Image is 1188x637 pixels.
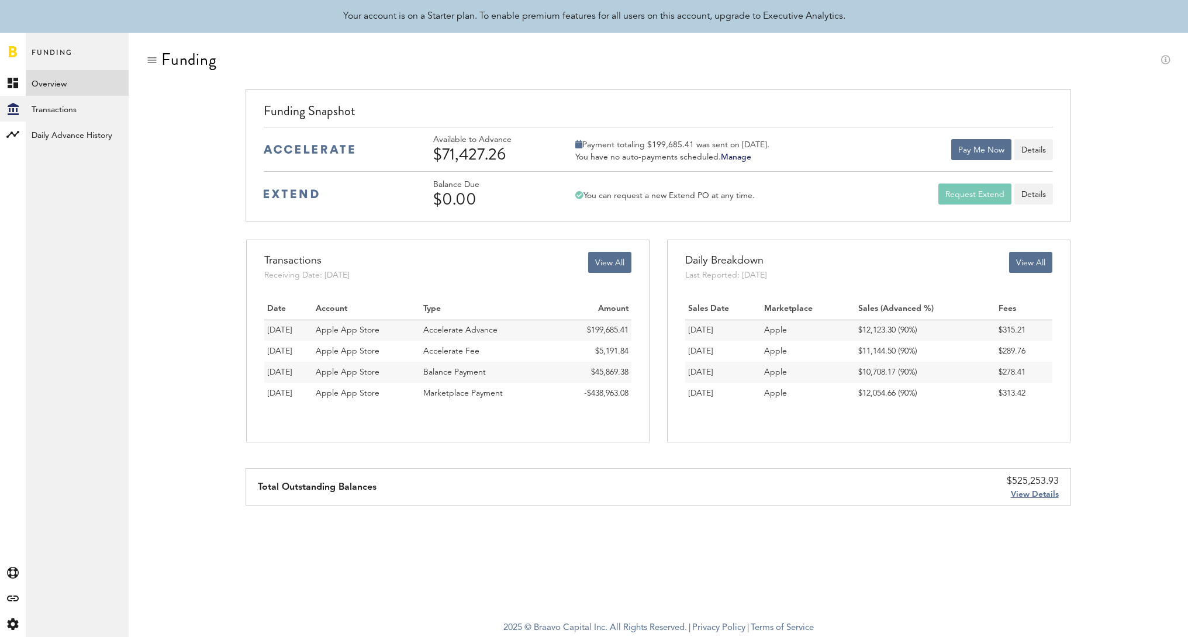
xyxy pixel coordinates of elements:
[685,269,767,281] div: Last Reported: [DATE]
[313,362,421,383] td: Apple App Store
[1009,252,1052,273] button: View All
[26,70,129,96] a: Overview
[420,320,553,341] td: Accelerate Advance
[420,299,553,320] th: Type
[1014,184,1053,205] a: Details
[258,469,377,505] div: Total Outstanding Balances
[343,9,845,23] div: Your account is on a Starter plan. To enable premium features for all users on this account, upgr...
[264,383,312,404] td: 09/04/25
[761,299,855,320] th: Marketplace
[761,320,855,341] td: Apple
[1014,139,1053,160] button: Details
[313,320,421,341] td: Apple App Store
[313,341,421,362] td: Apple App Store
[313,383,421,404] td: Apple App Store
[591,368,628,376] span: $45,869.38
[420,383,553,404] td: Marketplace Payment
[685,341,761,362] td: [DATE]
[721,153,751,161] a: Manage
[316,368,379,376] span: Apple App Store
[264,269,350,281] div: Receiving Date: [DATE]
[575,140,769,150] div: Payment totaling $199,685.41 was sent on [DATE].
[264,102,1052,127] div: Funding Snapshot
[761,362,855,383] td: Apple
[553,341,631,362] td: $5,191.84
[267,347,292,355] span: [DATE]
[938,184,1011,205] button: Request Extend
[575,152,769,162] div: You have no auto-payments scheduled.
[32,46,72,70] span: Funding
[595,347,628,355] span: $5,191.84
[855,362,996,383] td: $10,708.17 (90%)
[685,320,761,341] td: [DATE]
[685,362,761,383] td: [DATE]
[264,299,312,320] th: Date
[264,145,354,154] img: accelerate-medium-blue-logo.svg
[996,341,1052,362] td: $289.76
[575,191,755,201] div: You can request a new Extend PO at any time.
[264,341,312,362] td: 09/17/25
[264,362,312,383] td: 09/05/25
[588,252,631,273] button: View All
[433,135,544,145] div: Available to Advance
[423,368,486,376] span: Balance Payment
[267,326,292,334] span: [DATE]
[423,326,498,334] span: Accelerate Advance
[996,320,1052,341] td: $315.21
[267,389,292,397] span: [DATE]
[420,362,553,383] td: Balance Payment
[433,145,544,164] div: $71,427.26
[761,341,855,362] td: Apple
[685,299,761,320] th: Sales Date
[264,320,312,341] td: 09/17/25
[553,362,631,383] td: $45,869.38
[855,320,996,341] td: $12,123.30 (90%)
[553,320,631,341] td: $199,685.41
[161,50,217,69] div: Funding
[1007,475,1059,489] div: $525,253.93
[855,299,996,320] th: Sales (Advanced %)
[996,362,1052,383] td: $278.41
[423,389,503,397] span: Marketplace Payment
[1011,490,1059,498] span: View Details
[685,383,761,404] td: [DATE]
[26,122,129,147] a: Daily Advance History
[855,341,996,362] td: $11,144.50 (90%)
[264,189,319,199] img: extend-medium-blue-logo.svg
[316,326,379,334] span: Apple App Store
[503,619,687,637] span: 2025 © Braavo Capital Inc. All Rights Reserved.
[553,299,631,320] th: Amount
[584,389,628,397] span: -$438,963.08
[996,299,1052,320] th: Fees
[761,383,855,404] td: Apple
[951,139,1011,160] button: Pay Me Now
[267,368,292,376] span: [DATE]
[316,389,379,397] span: Apple App Store
[996,383,1052,404] td: $313.42
[423,347,479,355] span: Accelerate Fee
[685,252,767,269] div: Daily Breakdown
[433,190,544,209] div: $0.00
[1096,602,1176,631] iframe: Opens a widget where you can find more information
[316,347,379,355] span: Apple App Store
[313,299,421,320] th: Account
[855,383,996,404] td: $12,054.66 (90%)
[587,326,628,334] span: $199,685.41
[692,624,745,632] a: Privacy Policy
[264,252,350,269] div: Transactions
[751,624,814,632] a: Terms of Service
[420,341,553,362] td: Accelerate Fee
[433,180,544,190] div: Balance Due
[553,383,631,404] td: -$438,963.08
[26,96,129,122] a: Transactions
